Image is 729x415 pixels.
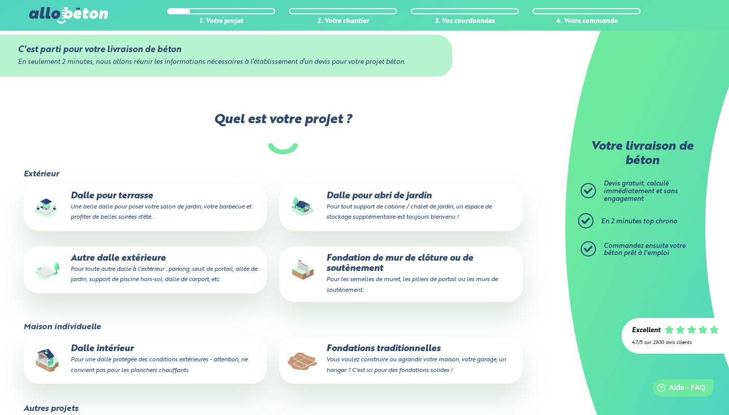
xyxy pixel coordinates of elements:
[24,322,101,332] legend: Maison individuelle
[326,204,492,220] small: Pour tout support de cabane / chalet de jardin, un espace de stockage supplémentaire est toujours...
[71,204,251,220] small: Une belle dalle pour poser votre salon de jardin, votre barbecue et profiter de belles soirées d'...
[23,112,543,154] label: Quel est votre projet ?
[533,18,640,26] div: 4. Votre commande
[286,191,319,224] img: final_use.values.garden_shed
[286,253,516,295] p: Fondation de mur de clôture ou de soutènement
[24,170,59,179] legend: Extérieur
[24,404,78,413] legend: Autres projets
[638,375,718,404] iframe: Help widget launcher
[31,253,63,286] img: final_use.values.outside_slab
[31,344,260,375] p: Dalle intérieur
[289,18,397,26] div: 2. Votre chantier
[286,191,516,222] p: Dalle pour abri de jardin
[286,344,516,375] p: Fondations traditionnelles
[326,357,506,373] small: Vous voulez construire ou agrandir votre maison, votre garage, un hangar ? C'est ici pour des fon...
[31,191,260,222] p: Dalle pour terrasse
[326,276,498,293] small: Pour les semelles de muret, les piliers de portail ou les murs de soutènement.
[286,344,319,377] img: final_use.values.traditional_fundations
[71,357,248,373] small: Pour une dalle protégée des conditions extérieures - attention, ne convient pas pour les plancher...
[18,45,434,55] div: C'est parti pour votre livraison de béton
[286,253,319,286] img: final_use.values.closing_wall_fundation
[167,18,275,26] div: 1. Votre projet
[411,18,519,26] div: 3. Vos coordonnées
[71,266,257,283] small: Pour toute autre dalle à l'extérieur : parking, seuil de portail, allée de jardin, support de pis...
[18,59,434,66] div: En seulement 2 minutes, nous allons réunir les informations nécessaires à l’établissement d’un de...
[31,344,63,377] img: final_use.values.inside_slab
[29,7,108,24] img: allobéton
[31,191,63,224] img: final_use.values.terrace
[31,253,260,285] p: Autre dalle extérieure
